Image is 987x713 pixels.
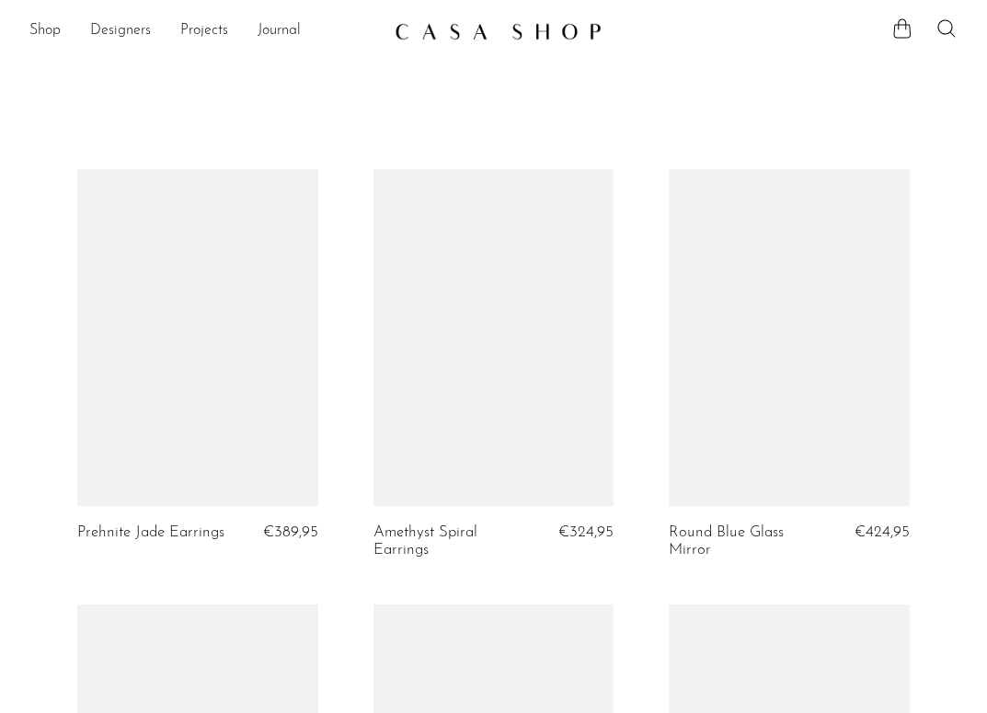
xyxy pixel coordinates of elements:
span: €324,95 [558,524,614,540]
ul: NEW HEADER MENU [29,16,380,47]
a: Shop [29,19,61,43]
nav: Desktop navigation [29,16,380,47]
a: Designers [90,19,151,43]
span: €389,95 [263,524,318,540]
span: €424,95 [855,524,910,540]
a: Round Blue Glass Mirror [669,524,826,558]
a: Journal [258,19,301,43]
a: Projects [180,19,228,43]
a: Amethyst Spiral Earrings [373,524,531,558]
a: Prehnite Jade Earrings [77,524,224,541]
